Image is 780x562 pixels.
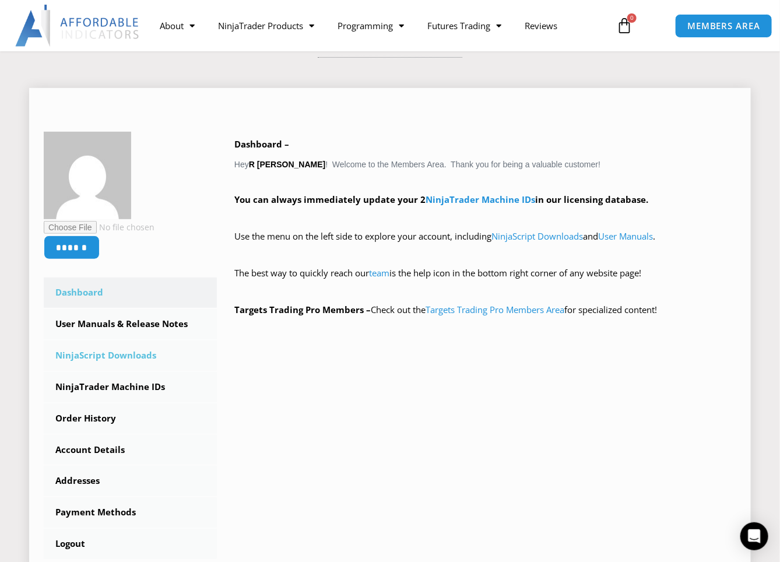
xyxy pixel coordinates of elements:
[416,12,513,39] a: Futures Trading
[148,12,206,39] a: About
[44,403,217,434] a: Order History
[44,435,217,465] a: Account Details
[513,12,569,39] a: Reviews
[687,22,760,30] span: MEMBERS AREA
[44,340,217,371] a: NinjaScript Downloads
[599,9,650,43] a: 0
[426,194,535,205] a: NinjaTrader Machine IDs
[44,466,217,496] a: Addresses
[15,5,140,47] img: LogoAI | Affordable Indicators – NinjaTrader
[206,12,326,39] a: NinjaTrader Products
[598,230,653,242] a: User Manuals
[148,12,609,39] nav: Menu
[44,278,217,308] a: Dashboard
[675,14,772,38] a: MEMBERS AREA
[44,309,217,339] a: User Manuals & Release Notes
[234,194,648,205] strong: You can always immediately update your 2 in our licensing database.
[234,304,371,315] strong: Targets Trading Pro Members –
[249,160,325,169] strong: R [PERSON_NAME]
[491,230,583,242] a: NinjaScript Downloads
[44,529,217,559] a: Logout
[740,522,768,550] div: Open Intercom Messenger
[369,267,389,279] a: team
[44,497,217,528] a: Payment Methods
[426,304,564,315] a: Targets Trading Pro Members Area
[44,132,131,219] img: af4ddac19dd9d493035d890ee444b6d0502e00655a456fc441179bc7fc9b8526
[44,278,217,559] nav: Account pages
[234,265,736,298] p: The best way to quickly reach our is the help icon in the bottom right corner of any website page!
[44,372,217,402] a: NinjaTrader Machine IDs
[234,229,736,261] p: Use the menu on the left side to explore your account, including and .
[234,136,736,318] div: Hey ! Welcome to the Members Area. Thank you for being a valuable customer!
[627,13,637,23] span: 0
[234,138,289,150] b: Dashboard –
[326,12,416,39] a: Programming
[234,302,736,318] p: Check out the for specialized content!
